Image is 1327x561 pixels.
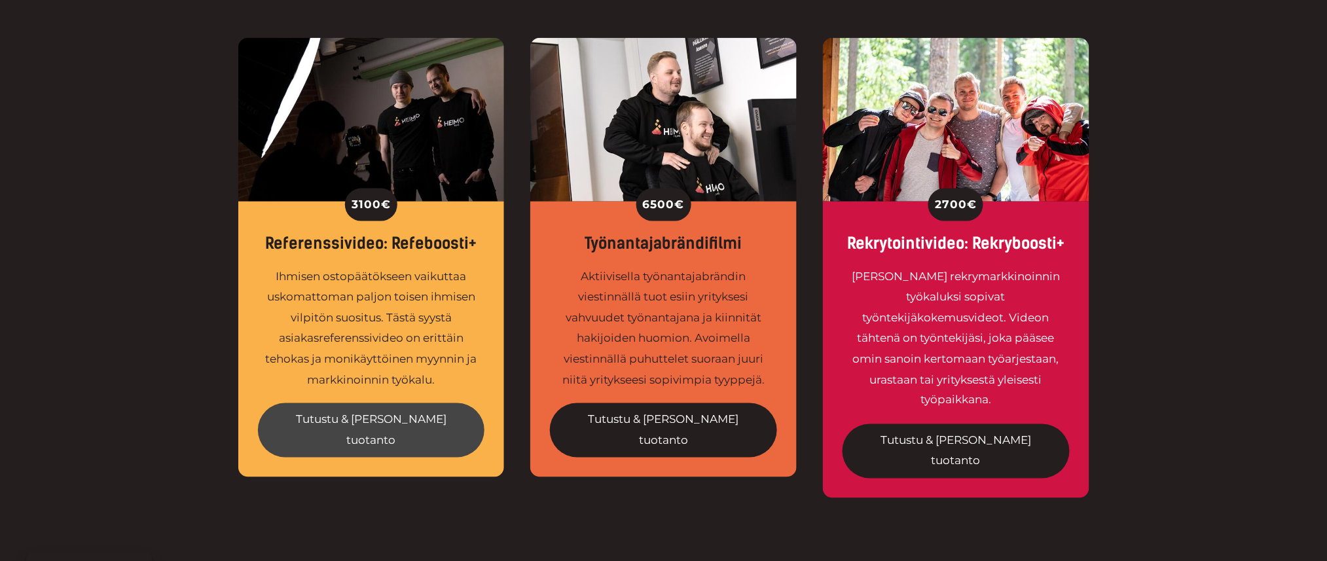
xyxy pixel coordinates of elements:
img: Rekryvideo päästää työntekijäsi valokeilaan. [823,38,1089,202]
span: € [381,194,391,215]
a: Tutustu & [PERSON_NAME] tuotanto [550,403,777,458]
a: Tutustu & [PERSON_NAME] tuotanto [258,403,485,458]
span: € [967,194,977,215]
div: Aktiivisella työnantajabrändin viestinnällä tuot esiin yrityksesi vahvuudet työnantajana ja kiinn... [550,266,777,390]
img: Referenssivideo on myynnin työkalu. [238,38,505,202]
span: € [675,194,685,215]
div: 6500 [636,189,691,221]
div: Referenssivideo: Refeboosti+ [258,234,485,253]
div: Ihmisen ostopäätökseen vaikuttaa uskomattoman paljon toisen ihmisen vilpitön suositus. Tästä syys... [258,266,485,390]
div: [PERSON_NAME] rekrymarkkinoinnin työkaluksi sopivat työntekijäkokemusvideot. Videon tähtenä on ty... [843,266,1070,411]
div: 2700 [928,189,983,221]
img: Työnantajabrändi ja sen viestintä sujuu videoilla. [530,38,797,202]
div: Työnantajabrändifilmi [550,234,777,253]
div: Rekrytointivideo: Rekryboosti+ [843,234,1070,253]
a: Tutustu & [PERSON_NAME] tuotanto [843,424,1070,479]
div: 3100 [345,189,397,221]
